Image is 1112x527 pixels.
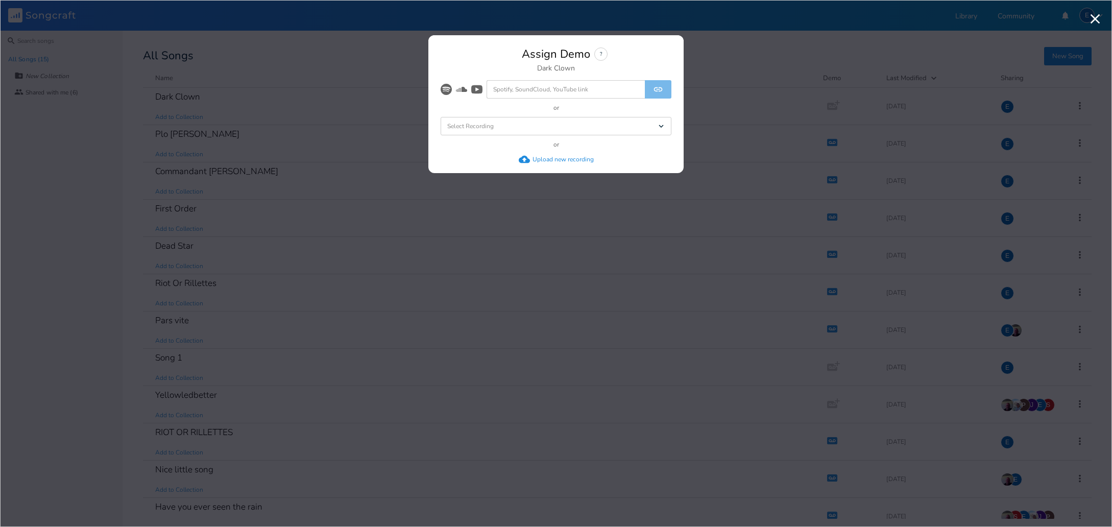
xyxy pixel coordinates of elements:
[522,49,590,60] div: Assign Demo
[447,123,494,129] span: Select Recording
[537,65,575,72] div: Dark Clown
[553,105,559,111] div: or
[533,155,594,163] div: Upload new recording
[519,154,594,165] button: Upload new recording
[553,141,559,148] div: or
[645,80,671,99] button: Link Demo
[594,47,608,61] div: ?
[487,80,645,99] input: Spotify, SoundCloud, YouTube link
